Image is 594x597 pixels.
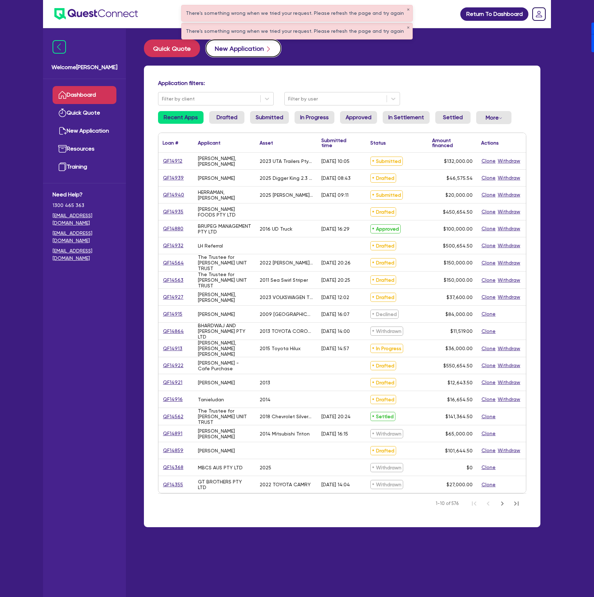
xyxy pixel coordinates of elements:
[163,345,183,353] a: QF14913
[370,173,396,183] span: Drafted
[53,140,116,158] a: Resources
[260,397,271,402] div: 2014
[198,243,223,249] div: LH Referral
[481,413,496,421] button: Clone
[260,465,271,470] div: 2025
[198,380,235,385] div: [PERSON_NAME]
[163,378,183,386] a: QF14921
[443,226,473,232] span: $100,000.00
[144,39,206,57] a: Quick Quote
[260,482,311,487] div: 2022 TOYOTA CAMRY
[370,157,403,166] span: Submitted
[260,277,308,283] div: 2011 Sea Swirl Striper
[370,480,403,489] span: Withdrawn
[321,192,348,198] div: [DATE] 09:11
[260,346,301,351] div: 2015 Toyota Hilux
[497,345,521,353] button: Withdraw
[445,431,473,437] span: $65,000.00
[198,323,251,340] div: BHARDWAJ AND [PERSON_NAME] PTY LTD
[260,140,273,145] div: Asset
[51,63,117,72] span: Welcome [PERSON_NAME]
[481,225,496,233] button: Clone
[163,430,183,438] a: QF14891
[54,8,138,20] img: quest-connect-logo-blue
[481,361,496,370] button: Clone
[530,5,548,23] a: Dropdown toggle
[370,412,395,421] span: Settled
[443,209,473,215] span: $450,654.50
[383,111,430,124] a: In Settlement
[163,242,184,250] a: QF14932
[497,157,521,165] button: Withdraw
[370,310,399,319] span: Declined
[198,479,251,490] div: GT BROTHERS PTY LTD
[53,230,116,244] a: [EMAIL_ADDRESS][DOMAIN_NAME]
[481,497,495,511] button: Previous Page
[58,109,67,117] img: quick-quote
[198,206,251,218] div: [PERSON_NAME] FOODS PTY LTD
[481,310,496,318] button: Clone
[481,481,496,489] button: Clone
[370,344,403,353] span: In Progress
[481,395,496,403] button: Clone
[497,242,521,250] button: Withdraw
[450,328,473,334] span: $11,519.00
[481,378,496,386] button: Clone
[163,140,178,145] div: Loan #
[182,23,412,39] div: There's something wrong when we tried your request. Please refresh the page and try again
[497,276,521,284] button: Withdraw
[370,446,396,455] span: Drafted
[58,127,67,135] img: new-application
[443,243,473,249] span: $500,654.50
[163,395,183,403] a: QF14916
[198,254,251,271] div: The Trustee for [PERSON_NAME] UNIT TRUST
[497,259,521,267] button: Withdraw
[53,212,116,227] a: [EMAIL_ADDRESS][DOMAIN_NAME]
[53,40,66,54] img: icon-menu-close
[260,328,313,334] div: 2013 TOYOTA COROLLA
[321,414,351,419] div: [DATE] 20:24
[209,111,244,124] a: Drafted
[497,191,521,199] button: Withdraw
[447,482,473,487] span: $27,000.00
[260,414,313,419] div: 2018 Chevrolet Silverado LTZ
[467,497,481,511] button: First Page
[448,380,473,385] span: $12,643.50
[144,39,200,57] button: Quick Quote
[260,294,313,300] div: 2023 VOLKSWAGEN TIGUAN
[198,340,251,357] div: [PERSON_NAME], [PERSON_NAME] [PERSON_NAME]
[481,242,496,250] button: Clone
[158,80,526,86] h4: Application filters:
[163,361,184,370] a: QF14922
[481,208,496,216] button: Clone
[481,174,496,182] button: Clone
[481,430,496,438] button: Clone
[321,431,348,437] div: [DATE] 16:15
[435,111,471,124] a: Settled
[444,277,473,283] span: $150,000.00
[481,191,496,199] button: Clone
[370,293,396,302] span: Drafted
[476,111,511,124] button: Dropdown toggle
[481,140,499,145] div: Actions
[436,500,459,507] span: 1-10 of 576
[481,259,496,267] button: Clone
[481,293,496,301] button: Clone
[260,158,313,164] div: 2023 UTA Trailers Pty Ltd [PERSON_NAME] Float Trailer
[370,361,396,370] span: Drafted
[445,414,473,419] span: $141,364.50
[497,361,521,370] button: Withdraw
[53,202,116,209] span: 1300 465 363
[370,140,386,145] div: Status
[163,259,184,267] a: QF14564
[497,208,521,216] button: Withdraw
[481,446,496,455] button: Clone
[481,157,496,165] button: Clone
[467,465,473,470] span: $0
[495,497,509,511] button: Next Page
[53,190,116,199] span: Need Help?
[370,224,401,233] span: Approved
[260,431,310,437] div: 2014 Mitsubishi Triton
[206,39,281,57] button: New Application
[481,276,496,284] button: Clone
